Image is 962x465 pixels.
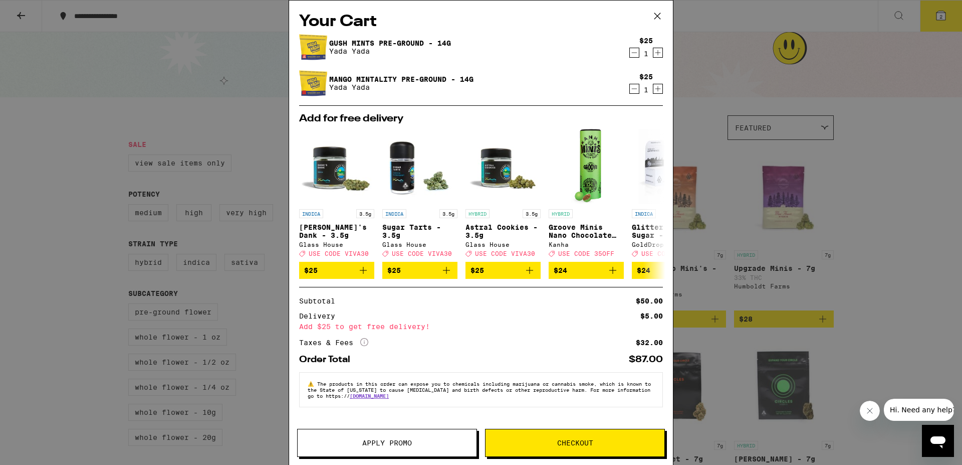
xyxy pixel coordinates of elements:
div: Delivery [299,313,342,320]
span: USE CODE VIVA30 [392,250,452,257]
iframe: Button to launch messaging window [922,425,954,457]
div: Order Total [299,355,357,364]
a: Open page for Hank's Dank - 3.5g from Glass House [299,129,374,262]
span: $24 [637,266,650,274]
div: $5.00 [640,313,663,320]
span: USE CODE VIVA30 [309,250,369,257]
div: Kanha [549,241,624,248]
div: $87.00 [629,355,663,364]
button: Add to bag [632,262,707,279]
span: USE CODE VIVA30 [475,250,535,257]
div: 1 [639,86,653,94]
p: 3.5g [356,209,374,218]
iframe: Close message [860,401,880,421]
a: Mango Mintality Pre-Ground - 14g [329,75,473,83]
div: Taxes & Fees [299,338,368,347]
button: Apply Promo [297,429,477,457]
p: [PERSON_NAME]'s Dank - 3.5g [299,223,374,239]
span: $25 [470,266,484,274]
p: INDICA [632,209,656,218]
a: Open page for Astral Cookies - 3.5g from Glass House [465,129,541,262]
div: $32.00 [636,339,663,346]
div: Glass House [465,241,541,248]
p: 3.5g [523,209,541,218]
p: Sugar Tarts - 3.5g [382,223,457,239]
p: Yada Yada [329,83,473,91]
img: Glass House - Hank's Dank - 3.5g [299,129,374,204]
img: Mango Mintality Pre-Ground - 14g [299,69,327,97]
iframe: Message from company [884,399,954,421]
span: Hi. Need any help? [6,7,72,15]
span: ⚠️ [308,381,317,387]
p: Glitter Bomb Sugar - 1g [632,223,707,239]
div: Subtotal [299,297,342,304]
div: $25 [639,37,653,45]
p: Yada Yada [329,47,451,55]
p: HYBRID [549,209,573,218]
h2: Add for free delivery [299,114,663,124]
p: HYBRID [465,209,490,218]
a: Open page for Groove Minis Nano Chocolate Bites from Kanha [549,129,624,262]
div: GoldDrop [632,241,707,248]
button: Add to bag [549,262,624,279]
span: $25 [304,266,318,274]
button: Decrement [629,48,639,58]
img: Kanha - Groove Minis Nano Chocolate Bites [571,129,601,204]
span: The products in this order can expose you to chemicals including marijuana or cannabis smoke, whi... [308,381,651,399]
img: Glass House - Sugar Tarts - 3.5g [382,129,457,204]
div: Glass House [382,241,457,248]
div: Add $25 to get free delivery! [299,323,663,330]
img: GoldDrop - Glitter Bomb Sugar - 1g [638,129,700,204]
a: [DOMAIN_NAME] [350,393,389,399]
a: Open page for Glitter Bomb Sugar - 1g from GoldDrop [632,129,707,262]
a: Gush Mints Pre-Ground - 14g [329,39,451,47]
div: $50.00 [636,297,663,304]
img: Gush Mints Pre-Ground - 14g [299,33,327,61]
div: 1 [639,50,653,58]
button: Add to bag [465,262,541,279]
span: Checkout [557,439,593,446]
button: Checkout [485,429,665,457]
img: Glass House - Astral Cookies - 3.5g [465,129,541,204]
button: Decrement [629,84,639,94]
span: USE CODE 35OFF [558,250,614,257]
p: Astral Cookies - 3.5g [465,223,541,239]
span: $24 [554,266,567,274]
button: Add to bag [382,262,457,279]
span: USE CODE 35OFF [641,250,697,257]
div: $25 [639,73,653,81]
h2: Your Cart [299,11,663,33]
div: Glass House [299,241,374,248]
p: 3.5g [439,209,457,218]
span: Apply Promo [362,439,412,446]
p: Groove Minis Nano Chocolate Bites [549,223,624,239]
button: Increment [653,48,663,58]
a: Open page for Sugar Tarts - 3.5g from Glass House [382,129,457,262]
span: $25 [387,266,401,274]
button: Add to bag [299,262,374,279]
p: INDICA [382,209,406,218]
button: Increment [653,84,663,94]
